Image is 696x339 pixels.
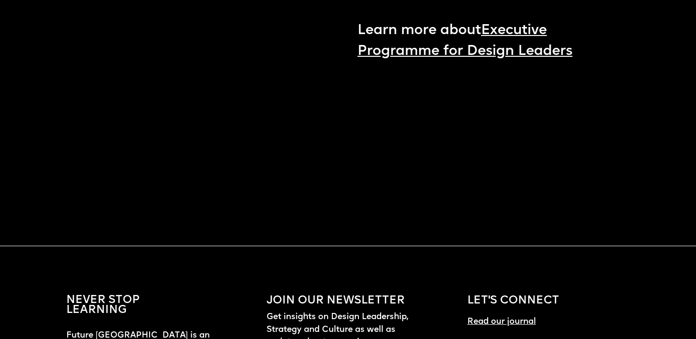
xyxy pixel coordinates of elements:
iframe: What it takes to become a Design Leader [357,72,611,215]
a: Read our journal [467,306,536,328]
h1: Join our newsletter [267,295,405,307]
h1: Read our journal [467,316,536,328]
h1: NEVER STOP LEARNING [66,295,140,315]
p: Learn more about [357,20,611,62]
h1: LET's CONNECT [467,295,559,307]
